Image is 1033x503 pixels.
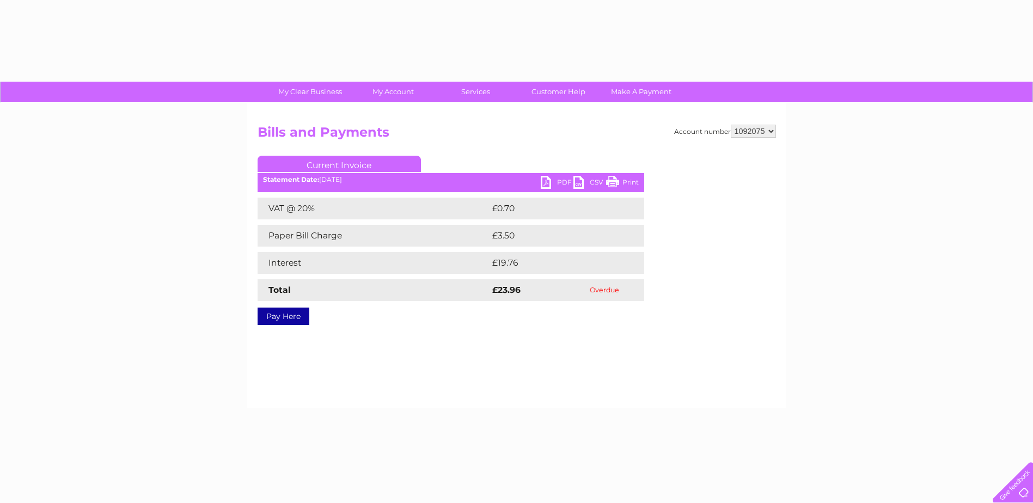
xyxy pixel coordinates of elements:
b: Statement Date: [263,175,319,183]
td: £0.70 [490,198,619,219]
div: [DATE] [258,176,644,183]
a: Pay Here [258,308,309,325]
strong: £23.96 [492,285,521,295]
td: £19.76 [490,252,621,274]
strong: Total [268,285,291,295]
td: Paper Bill Charge [258,225,490,247]
div: Account number [674,125,776,138]
td: £3.50 [490,225,619,247]
td: Overdue [565,279,644,301]
td: Interest [258,252,490,274]
td: VAT @ 20% [258,198,490,219]
a: Print [606,176,639,192]
a: PDF [541,176,573,192]
a: My Clear Business [265,82,355,102]
a: My Account [348,82,438,102]
a: Make A Payment [596,82,686,102]
h2: Bills and Payments [258,125,776,145]
a: CSV [573,176,606,192]
a: Customer Help [514,82,603,102]
a: Services [431,82,521,102]
a: Current Invoice [258,156,421,172]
